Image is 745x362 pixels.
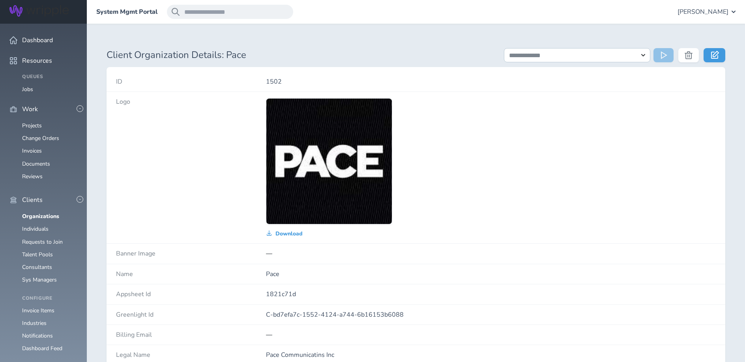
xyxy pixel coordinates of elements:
button: [PERSON_NAME] [678,5,736,19]
h4: Logo [116,98,266,105]
p: 1502 [266,78,716,85]
span: Dashboard [22,37,53,44]
span: Clients [22,196,43,203]
button: - [77,105,83,112]
h4: Legal Name [116,351,266,358]
span: Resources [22,57,52,64]
a: Jobs [22,86,33,93]
h1: Client Organization Details: Pace [107,50,494,61]
p: 1821c71d [266,291,716,298]
a: Reviews [22,173,43,180]
a: Edit [704,48,725,62]
a: Change Orders [22,134,59,142]
h4: Configure [22,296,77,301]
span: — [266,249,272,258]
a: Requests to Join [22,238,63,246]
a: Organizations [22,213,59,220]
a: System Mgmt Portal [96,8,157,15]
span: [PERSON_NAME] [678,8,728,15]
a: Projects [22,122,42,129]
span: Download [275,231,303,237]
h4: Greenlight Id [116,311,266,318]
a: Industries [22,319,47,327]
a: Dashboard Feed [22,345,62,352]
span: Work [22,106,38,113]
button: Delete [678,48,699,62]
p: C-bd7efa7c-1552-4124-a744-6b16153b6088 [266,311,716,318]
a: Invoice Items [22,307,54,314]
a: Talent Pools [22,251,53,258]
p: Pace Communicatins Inc [266,351,716,358]
a: Documents [22,160,50,168]
button: Run Action [653,48,674,62]
h4: Queues [22,74,77,80]
a: Invoices [22,147,42,155]
a: Consultants [22,263,52,271]
button: - [77,196,83,203]
img: 2Q== [266,99,392,224]
a: Sys Managers [22,276,57,284]
h4: Billing Email [116,331,266,338]
h4: Banner Image [116,250,266,257]
h4: ID [116,78,266,85]
p: — [266,331,716,338]
a: Notifications [22,332,53,340]
h4: Name [116,271,266,278]
img: Wripple [9,5,69,17]
h4: Appsheet Id [116,291,266,298]
p: Pace [266,271,716,278]
a: Individuals [22,225,49,233]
